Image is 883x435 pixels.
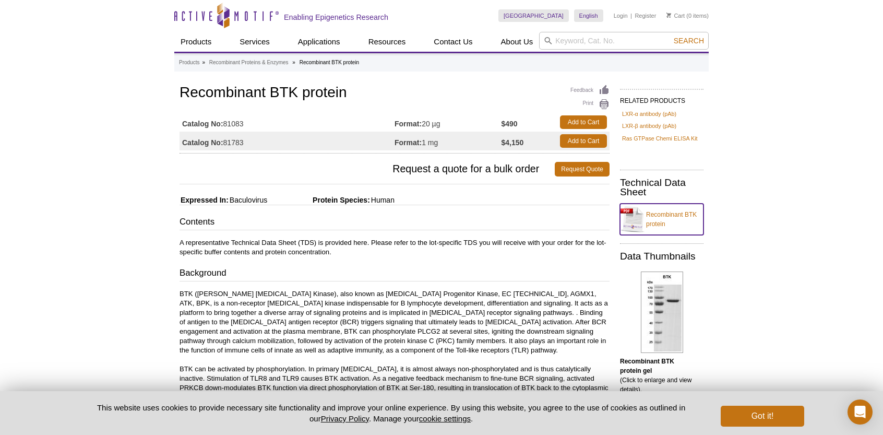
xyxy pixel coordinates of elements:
h3: Contents [180,216,610,230]
a: Cart [666,12,685,19]
a: Resources [362,32,412,52]
input: Keyword, Cat. No. [539,32,709,50]
a: [GEOGRAPHIC_DATA] [498,9,569,22]
p: BTK ([PERSON_NAME] [MEDICAL_DATA] Kinase), also known as [MEDICAL_DATA] Progenitor Kinase, EC [TE... [180,289,610,412]
h3: Background [180,267,610,281]
b: Recombinant BTK protein gel [620,358,674,374]
span: Request a quote for a bulk order [180,162,555,177]
h2: Enabling Epigenetics Research [284,13,388,22]
p: A representative Technical Data Sheet (TDS) is provided here. Please refer to the lot-specific TD... [180,238,610,257]
strong: $4,150 [502,138,524,147]
a: Applications [292,32,347,52]
span: Expressed In: [180,196,229,204]
span: Search [674,37,704,45]
a: Products [174,32,218,52]
td: 20 µg [395,113,502,132]
h2: Data Thumbnails [620,252,703,261]
span: Protein Species: [269,196,370,204]
strong: Catalog No: [182,138,223,147]
li: | [630,9,632,22]
h2: Technical Data Sheet [620,178,703,197]
img: Recombinant BTK protein gel [641,272,683,353]
strong: Format: [395,119,422,128]
div: Open Intercom Messenger [848,399,873,425]
a: Products [179,58,199,67]
td: 81083 [180,113,395,132]
strong: Format: [395,138,422,147]
strong: $490 [502,119,518,128]
h2: RELATED PRODUCTS [620,89,703,108]
button: Search [671,36,707,45]
a: LXR-β antibody (pAb) [622,121,676,131]
a: Recombinant Proteins & Enzymes [209,58,289,67]
a: Add to Cart [560,134,607,148]
li: » [292,60,295,65]
a: Feedback [570,85,610,96]
li: (0 items) [666,9,709,22]
a: Add to Cart [560,115,607,129]
p: (Click to enlarge and view details). [620,357,703,394]
a: English [574,9,603,22]
a: LXR-α antibody (pAb) [622,109,676,119]
span: Baculovirus [229,196,267,204]
a: Register [635,12,656,19]
td: 1 mg [395,132,502,150]
img: Your Cart [666,13,671,18]
h1: Recombinant BTK protein [180,85,610,102]
a: Contact Us [427,32,479,52]
a: Login [614,12,628,19]
a: Request Quote [555,162,610,177]
a: Recombinant BTK protein [620,204,703,235]
p: This website uses cookies to provide necessary site functionality and improve your online experie... [79,402,703,424]
li: Recombinant BTK protein [300,60,360,65]
span: Human [370,196,395,204]
button: Got it! [721,406,804,427]
a: Privacy Policy [321,414,369,423]
button: cookie settings [419,414,471,423]
a: Ras GTPase Chemi ELISA Kit [622,134,698,143]
a: About Us [495,32,540,52]
a: Services [233,32,276,52]
li: » [202,60,205,65]
strong: Catalog No: [182,119,223,128]
td: 81783 [180,132,395,150]
a: Print [570,99,610,110]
